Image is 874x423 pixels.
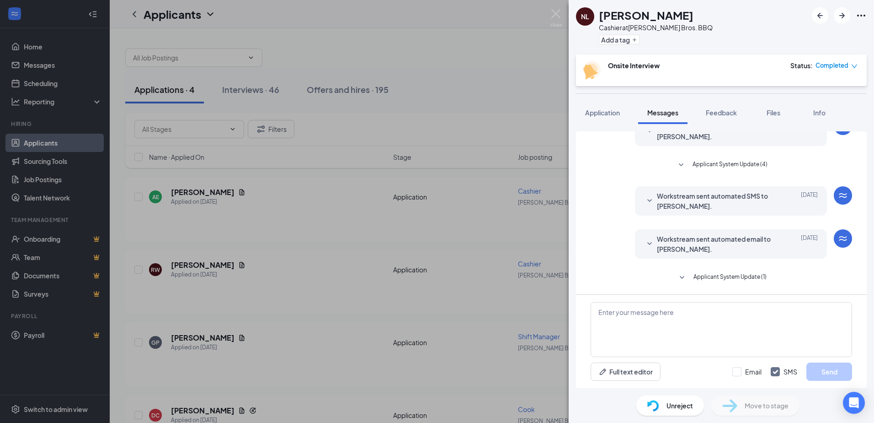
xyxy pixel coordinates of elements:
[806,363,852,381] button: Send
[790,61,813,70] div: Status :
[745,401,789,411] span: Move to stage
[693,160,767,171] span: Applicant System Update (4)
[677,272,687,283] svg: SmallChevronDown
[801,191,818,211] span: [DATE]
[666,401,693,411] span: Unreject
[608,61,660,70] b: Onsite Interview
[837,190,848,201] svg: WorkstreamLogo
[851,63,858,70] span: down
[843,392,865,414] div: Open Intercom Messenger
[599,7,693,23] h1: [PERSON_NAME]
[706,108,737,117] span: Feedback
[693,272,767,283] span: Applicant System Update (1)
[813,108,826,117] span: Info
[599,23,713,32] div: Cashier at [PERSON_NAME] Bros. BBQ
[647,108,678,117] span: Messages
[657,121,777,141] span: Workstream sent automated email to [PERSON_NAME].
[815,10,826,21] svg: ArrowLeftNew
[591,363,661,381] button: Full text editorPen
[644,239,655,249] svg: SmallChevronDown
[676,160,687,171] svg: SmallChevronDown
[677,272,767,283] button: SmallChevronDownApplicant System Update (1)
[837,10,847,21] svg: ArrowRight
[657,191,777,211] span: Workstream sent automated SMS to [PERSON_NAME].
[657,234,777,254] span: Workstream sent automated email to [PERSON_NAME].
[837,233,848,244] svg: WorkstreamLogo
[599,35,640,44] button: PlusAdd a tag
[801,234,818,254] span: [DATE]
[767,108,780,117] span: Files
[856,10,867,21] svg: Ellipses
[676,160,767,171] button: SmallChevronDownApplicant System Update (4)
[801,121,818,141] span: [DATE]
[834,7,850,24] button: ArrowRight
[632,37,637,43] svg: Plus
[812,7,828,24] button: ArrowLeftNew
[598,367,608,376] svg: Pen
[581,12,589,21] div: NL
[585,108,620,117] span: Application
[815,61,848,70] span: Completed
[644,126,655,137] svg: SmallChevronDown
[644,195,655,206] svg: SmallChevronDown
